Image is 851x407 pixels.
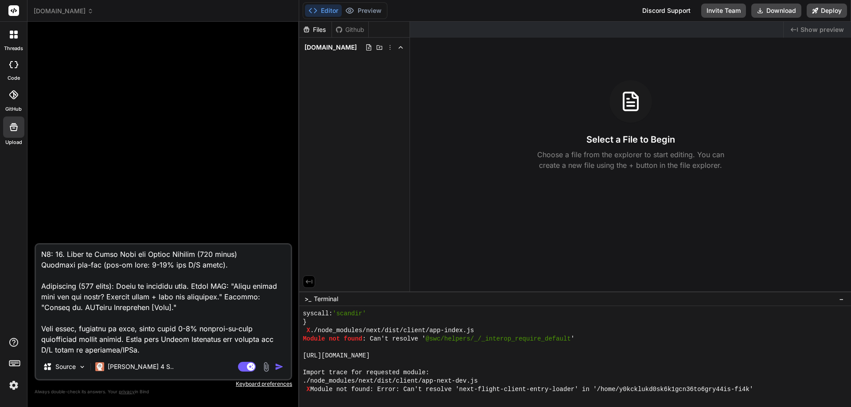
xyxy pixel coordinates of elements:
[586,133,675,146] h3: Select a File to Begin
[332,310,366,318] span: 'scandir'
[571,335,574,343] span: '
[36,244,291,354] textarea: Loremip Dolors ame ConsectEturad.eli Seddo ei T/I utlabor etdo magn aliquaeni adminimve quis nost...
[303,318,306,326] span: }
[307,385,310,394] span: X
[332,25,368,34] div: Github
[119,389,135,394] span: privacy
[307,326,310,335] span: X
[299,25,332,34] div: Files
[303,368,429,377] span: Import trace for requested module:
[531,149,730,171] p: Choose a file from the explorer to start editing. You can create a new file using the + button in...
[34,7,94,16] span: [DOMAIN_NAME]
[751,4,801,18] button: Download
[78,363,86,371] img: Pick Models
[5,139,22,146] label: Upload
[55,362,76,371] p: Source
[837,292,846,306] button: −
[8,74,20,82] label: code
[425,335,571,343] span: @swc/helpers/_/_interop_require_default
[4,45,23,52] label: threads
[342,4,385,17] button: Preview
[310,326,474,335] span: ./node_modules/next/dist/client/app-index.js
[807,4,847,18] button: Deploy
[275,362,284,371] img: icon
[304,43,357,52] span: [DOMAIN_NAME]
[363,335,426,343] span: : Can't resolve '
[839,295,844,303] span: −
[6,378,21,393] img: settings
[303,352,370,360] span: [URL][DOMAIN_NAME]
[108,362,174,371] p: [PERSON_NAME] 4 S..
[637,4,696,18] div: Discord Support
[305,4,342,17] button: Editor
[95,362,104,371] img: Claude 4 Sonnet
[310,385,753,394] span: Module not found: Error: Can't resolve 'next-flight-client-entry-loader' in '/home/y0kcklukd0sk6k...
[303,310,332,318] span: syscall:
[5,105,22,113] label: GitHub
[261,362,271,372] img: attachment
[35,388,292,396] p: Always double-check its answers. Your in Bind
[314,295,338,303] span: Terminal
[800,25,844,34] span: Show preview
[35,380,292,388] p: Keyboard preferences
[303,335,362,343] span: Module not found
[303,377,478,385] span: ./node_modules/next/dist/client/app-next-dev.js
[304,295,311,303] span: >_
[701,4,746,18] button: Invite Team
